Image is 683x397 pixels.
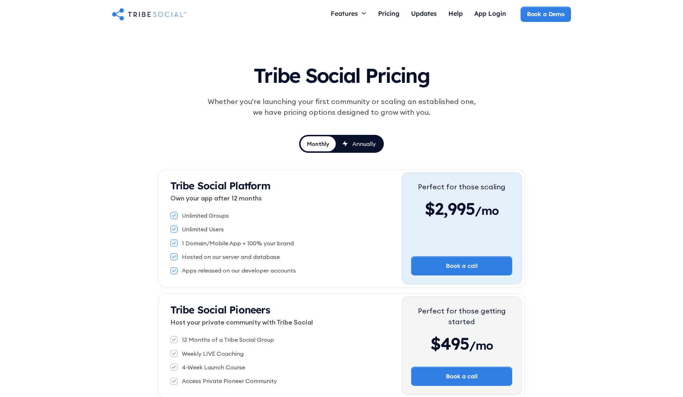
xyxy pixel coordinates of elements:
[175,57,508,90] h1: Tribe Social Pricing
[170,317,402,327] p: Host your private community with Tribe Social
[182,212,229,219] div: Unlimited Groups
[411,367,512,386] a: Book a call
[352,140,376,148] div: Annually
[411,306,512,327] div: Perfect for those getting started
[474,9,506,17] div: App Login
[170,303,270,316] strong: Tribe Social Pioneers
[325,6,372,20] div: Features
[170,179,270,192] strong: Tribe Social Platform
[443,6,468,22] a: Help
[521,6,571,22] a: Book a Demo
[468,6,512,22] a: App Login
[170,193,402,203] p: Own your app after 12 months
[331,9,358,17] div: Features
[411,333,512,354] div: $495
[182,336,274,344] div: 12 Months of a Tribe Social Group
[182,225,224,233] div: Unlimited Users
[378,9,400,17] div: Pricing
[469,338,493,356] span: /mo
[411,9,437,17] div: Updates
[448,9,463,17] div: Help
[182,377,277,385] div: Access Private Pioneer Community
[418,198,505,219] div: $2,995
[182,363,245,371] div: 4-Week Launch Course
[182,350,244,358] div: Weekly LIVE Coaching
[307,140,329,148] div: Monthly
[182,239,294,247] div: 1 Domain/Mobile App + 100% your brand
[411,256,512,275] a: Book a call
[405,6,443,22] a: Updates
[182,266,296,274] div: Apps released on our developer accounts
[204,96,479,118] div: Whether you're launching your first community or scaling an established one, we have pricing opti...
[112,7,187,21] a: home
[182,253,280,261] div: Hosted on our server and database
[475,203,499,221] span: /mo
[372,6,405,22] a: Pricing
[418,181,505,192] div: Perfect for those scaling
